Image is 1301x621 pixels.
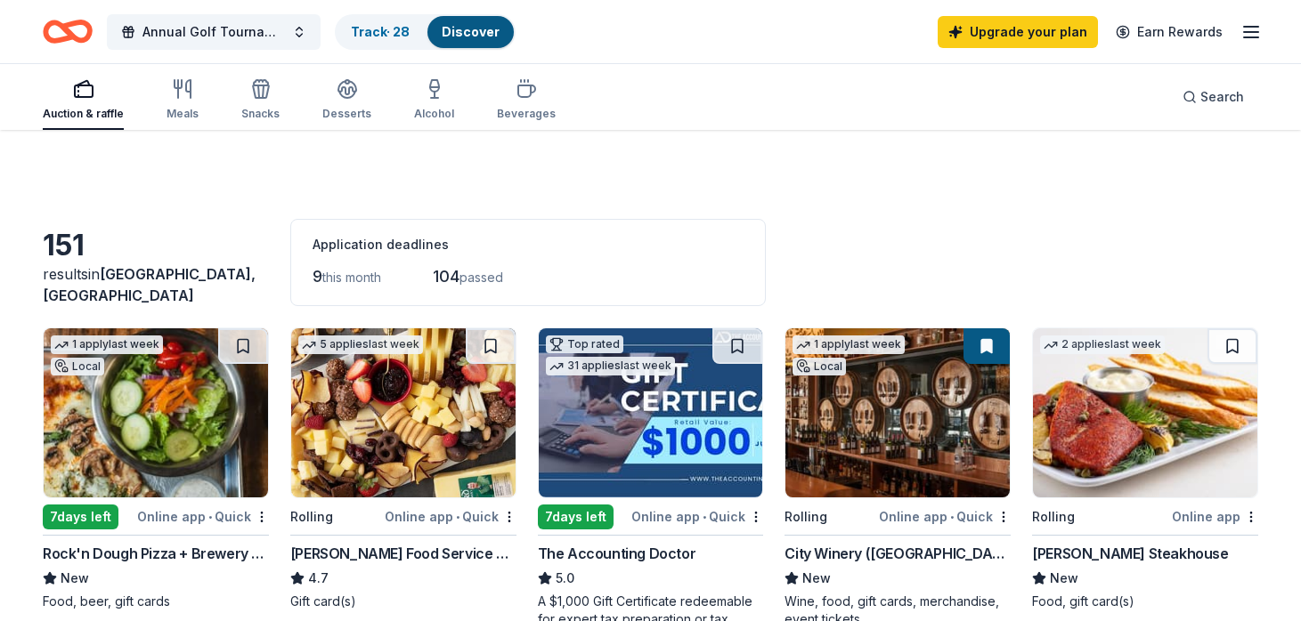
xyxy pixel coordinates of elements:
div: 151 [43,228,269,263]
span: • [208,510,212,524]
span: in [43,265,256,304]
span: 9 [313,267,322,286]
span: 104 [433,267,459,286]
div: Food, gift card(s) [1032,593,1258,610]
div: Online app [1172,505,1258,528]
div: Local [51,358,104,375]
div: Online app Quick [137,505,269,528]
div: Online app Quick [631,505,763,528]
div: Local [793,358,846,375]
span: Annual Golf Tournament and Silent Auction [142,21,285,43]
span: [GEOGRAPHIC_DATA], [GEOGRAPHIC_DATA] [43,265,256,304]
button: Beverages [497,71,556,130]
span: • [703,510,706,524]
a: Image for Rock'n Dough Pizza + Brewery (Nashville)1 applylast weekLocal7days leftOnline app•Quick... [43,327,269,610]
button: Auction & raffle [43,71,124,130]
div: results [43,263,269,306]
div: Gift card(s) [290,593,516,610]
span: Search [1200,86,1244,108]
div: Snacks [241,107,280,121]
img: Image for Rock'n Dough Pizza + Brewery (Nashville) [44,328,268,497]
span: New [802,568,831,589]
div: 5 applies last week [298,335,423,354]
span: New [1050,568,1078,589]
img: Image for The Accounting Doctor [539,328,763,497]
div: Auction & raffle [43,107,124,121]
div: Rolling [785,506,827,528]
div: 1 apply last week [793,335,905,354]
img: Image for Gordon Food Service Store [291,328,516,497]
div: [PERSON_NAME] Food Service Store [290,543,516,564]
div: Rock'n Dough Pizza + Brewery ([GEOGRAPHIC_DATA]) [43,543,269,564]
button: Track· 28Discover [335,14,516,50]
div: Beverages [497,107,556,121]
a: Earn Rewards [1105,16,1233,48]
button: Alcohol [414,71,454,130]
span: this month [322,270,381,285]
a: Home [43,11,93,52]
span: 5.0 [556,568,574,589]
div: 2 applies last week [1040,335,1165,354]
div: Food, beer, gift cards [43,593,269,610]
span: 4.7 [308,568,329,589]
img: Image for City Winery (Nashville) [785,328,1010,497]
span: New [61,568,89,589]
div: The Accounting Doctor [538,543,696,564]
span: • [456,510,459,524]
a: Track· 28 [351,24,410,39]
a: Image for Perry's Steakhouse2 applieslast weekRollingOnline app[PERSON_NAME] SteakhouseNewFood, g... [1032,327,1258,610]
span: • [950,510,954,524]
div: Top rated [546,335,623,353]
div: 31 applies last week [546,357,675,375]
div: Rolling [290,506,333,528]
span: passed [459,270,503,285]
a: Discover [442,24,500,39]
div: Rolling [1032,506,1075,528]
a: Image for Gordon Food Service Store5 applieslast weekRollingOnline app•Quick[PERSON_NAME] Food Se... [290,327,516,610]
div: Online app Quick [385,505,516,528]
a: Upgrade your plan [938,16,1098,48]
div: 7 days left [43,504,118,529]
div: [PERSON_NAME] Steakhouse [1032,543,1228,564]
div: Application deadlines [313,234,744,255]
div: City Winery ([GEOGRAPHIC_DATA]) [785,543,1011,564]
button: Search [1168,79,1258,115]
button: Snacks [241,71,280,130]
div: Meals [167,107,199,121]
button: Meals [167,71,199,130]
div: Alcohol [414,107,454,121]
img: Image for Perry's Steakhouse [1033,328,1257,497]
button: Desserts [322,71,371,130]
div: 7 days left [538,504,614,529]
button: Annual Golf Tournament and Silent Auction [107,14,321,50]
div: Online app Quick [879,505,1011,528]
div: 1 apply last week [51,335,163,354]
div: Desserts [322,107,371,121]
